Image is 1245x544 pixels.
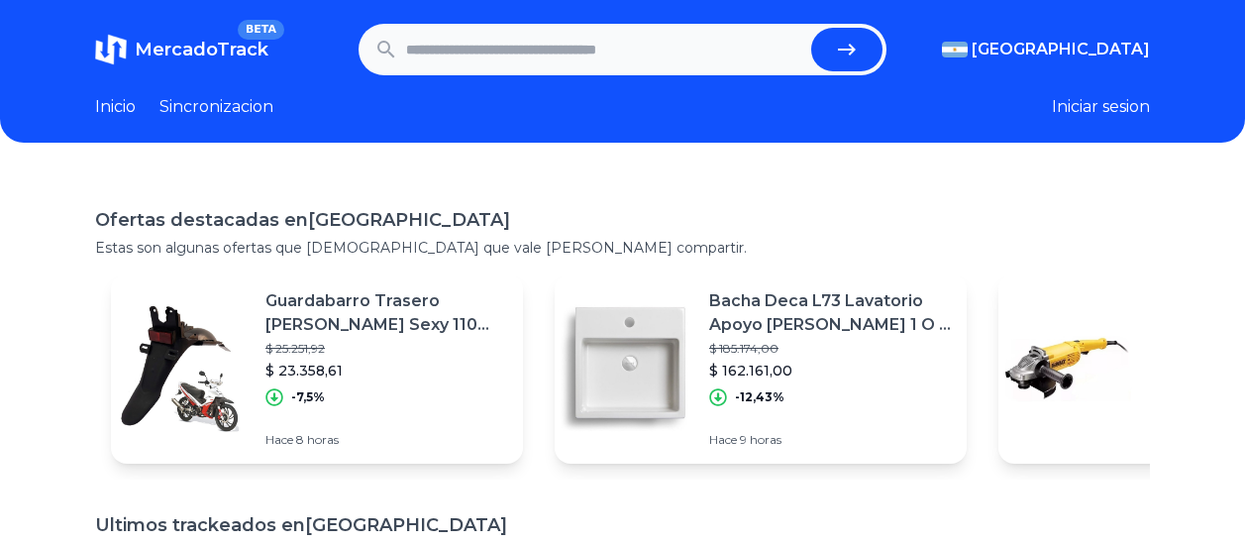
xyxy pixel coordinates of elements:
a: Sincronizacion [159,95,273,119]
a: Featured imageBacha Deca L73 Lavatorio Apoyo [PERSON_NAME] 1 O 3 Agujeros P$ 185.174,00$ 162.161,... [555,273,967,464]
button: [GEOGRAPHIC_DATA] [942,38,1150,61]
img: Featured image [998,299,1137,438]
p: -7,5% [291,389,325,405]
p: Bacha Deca L73 Lavatorio Apoyo [PERSON_NAME] 1 O 3 Agujeros P [709,289,951,337]
p: $ 185.174,00 [709,341,951,357]
span: [GEOGRAPHIC_DATA] [972,38,1150,61]
p: $ 25.251,92 [265,341,507,357]
p: Hace 8 horas [265,432,507,448]
p: $ 23.358,61 [265,361,507,381]
span: MercadoTrack [135,39,268,60]
p: $ 162.161,00 [709,361,951,381]
img: MercadoTrack [95,34,127,65]
h1: Ultimos trackeados en [GEOGRAPHIC_DATA] [95,511,1150,539]
p: Estas son algunas ofertas que [DEMOGRAPHIC_DATA] que vale [PERSON_NAME] compartir. [95,238,1150,258]
img: Argentina [942,42,968,57]
p: -12,43% [735,389,784,405]
p: Hace 9 horas [709,432,951,448]
a: Featured imageGuardabarro Trasero [PERSON_NAME] Sexy 110 125 Original$ 25.251,92$ 23.358,61-7,5%H... [111,273,523,464]
p: Guardabarro Trasero [PERSON_NAME] Sexy 110 125 Original [265,289,507,337]
span: BETA [238,20,284,40]
a: MercadoTrackBETA [95,34,268,65]
h1: Ofertas destacadas en [GEOGRAPHIC_DATA] [95,206,1150,234]
button: Iniciar sesion [1052,95,1150,119]
a: Inicio [95,95,136,119]
img: Featured image [555,299,693,438]
img: Featured image [111,299,250,438]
